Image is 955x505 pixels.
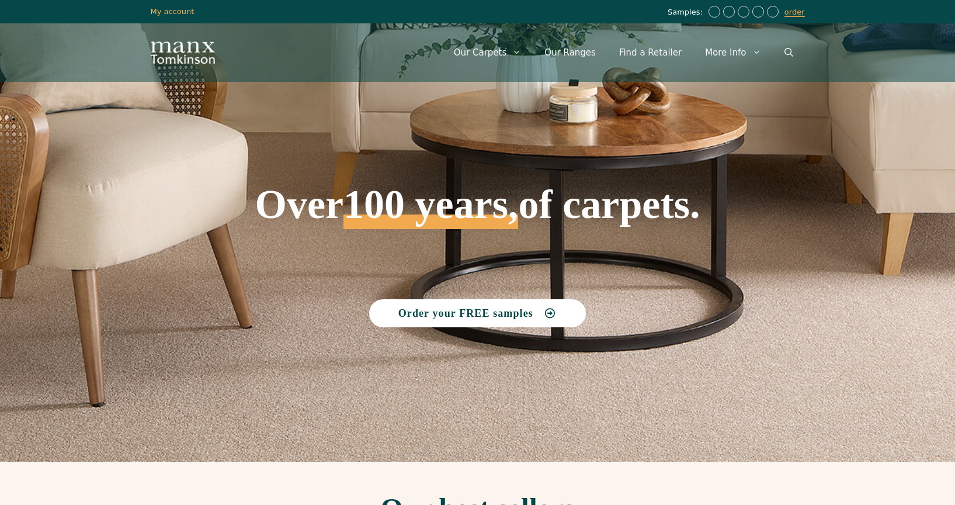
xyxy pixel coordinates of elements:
nav: Primary [442,35,805,70]
a: My account [151,7,195,16]
img: Manx Tomkinson [151,41,215,64]
a: More Info [693,35,772,70]
span: 100 years, [343,194,518,229]
a: order [784,8,805,17]
a: Find a Retailer [607,35,693,70]
span: Samples: [668,8,706,18]
h1: Over of carpets. [151,99,805,229]
span: Order your FREE samples [398,308,533,319]
a: Our Carpets [442,35,533,70]
a: Our Ranges [533,35,607,70]
a: Open Search Bar [773,35,805,70]
a: Order your FREE samples [369,299,586,327]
